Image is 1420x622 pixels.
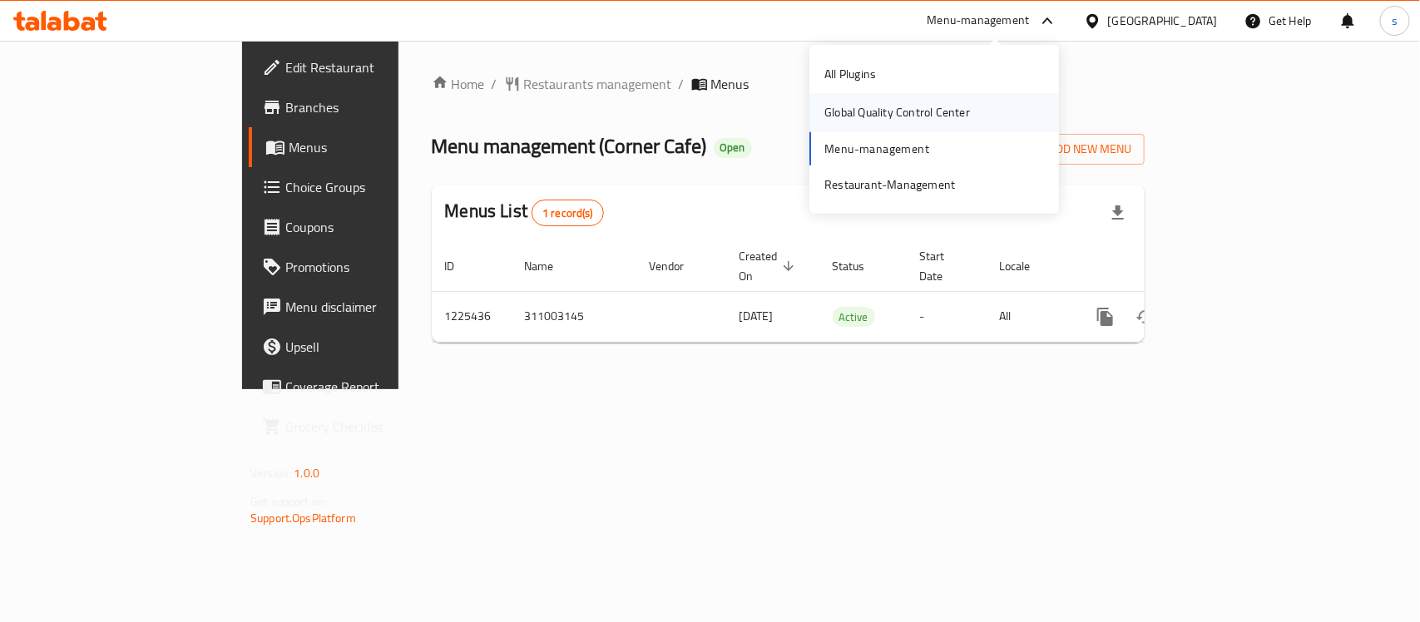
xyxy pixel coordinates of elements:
li: / [679,74,685,94]
span: Menu disclaimer [285,297,466,317]
div: Open [714,138,752,158]
div: Active [833,307,875,327]
span: Menus [711,74,750,94]
a: Edit Restaurant [249,47,479,87]
a: Choice Groups [249,167,479,207]
span: Start Date [920,246,967,286]
span: Branches [285,97,466,117]
a: Upsell [249,327,479,367]
span: Get support on: [250,491,327,512]
span: Grocery Checklist [285,417,466,437]
li: / [492,74,497,94]
span: Created On [740,246,799,286]
span: Restaurants management [524,74,672,94]
a: Coverage Report [249,367,479,407]
button: Add New Menu [1016,134,1145,165]
span: Vendor [650,256,706,276]
span: Add New Menu [1029,139,1131,160]
h2: Menus List [445,199,604,226]
span: Edit Restaurant [285,57,466,77]
td: All [987,291,1072,342]
div: Export file [1098,193,1138,233]
span: s [1392,12,1398,30]
th: Actions [1072,241,1259,292]
span: Promotions [285,257,466,277]
span: Status [833,256,887,276]
span: Menus [289,137,466,157]
a: Grocery Checklist [249,407,479,447]
span: Version: [250,462,291,484]
table: enhanced table [432,241,1259,343]
nav: breadcrumb [432,74,1145,94]
a: Menus [249,127,479,167]
div: Global Quality Control Center [824,103,970,121]
span: Coverage Report [285,377,466,397]
span: 1.0.0 [294,462,319,484]
div: Menu-management [928,11,1030,31]
span: Coupons [285,217,466,237]
a: Coupons [249,207,479,247]
button: more [1086,297,1126,337]
td: - [907,291,987,342]
span: Open [714,141,752,155]
div: All Plugins [824,65,876,83]
div: Total records count [532,200,604,226]
a: Restaurants management [504,74,672,94]
a: Support.OpsPlatform [250,507,356,529]
td: 311003145 [512,291,636,342]
span: Active [833,308,875,327]
a: Promotions [249,247,479,287]
div: [GEOGRAPHIC_DATA] [1108,12,1218,30]
span: Upsell [285,337,466,357]
span: Locale [1000,256,1052,276]
span: Menu management ( Corner Cafe ) [432,127,707,165]
a: Branches [249,87,479,127]
a: Menu disclaimer [249,287,479,327]
span: ID [445,256,477,276]
span: 1 record(s) [532,205,603,221]
span: [DATE] [740,305,774,327]
div: Restaurant-Management [824,175,955,194]
button: Change Status [1126,297,1165,337]
span: Choice Groups [285,177,466,197]
span: Name [525,256,576,276]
